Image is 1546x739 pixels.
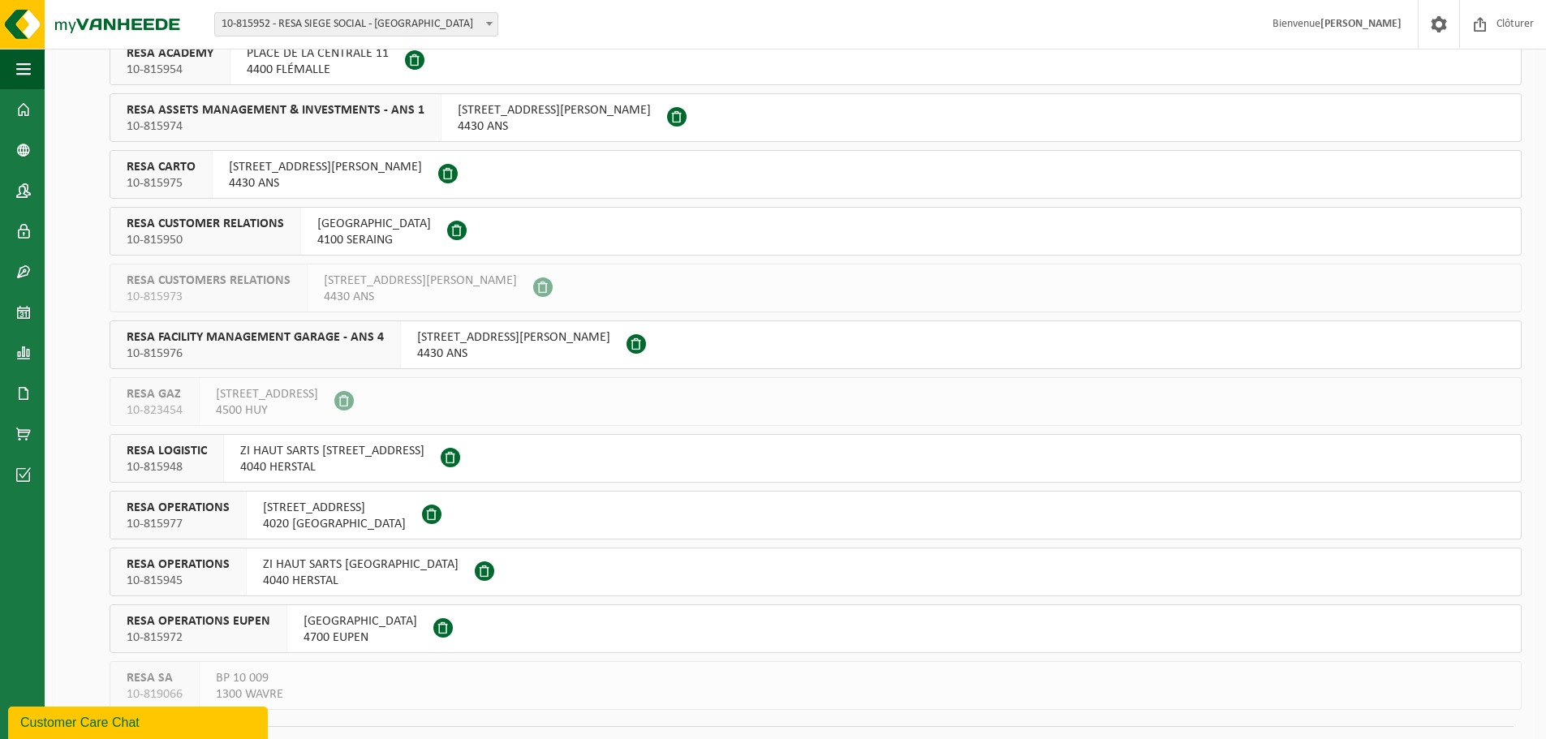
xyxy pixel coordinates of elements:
span: PLACE DE LA CENTRALE 11 [247,45,389,62]
button: RESA LOGISTIC 10-815948 ZI HAUT SARTS [STREET_ADDRESS]4040 HERSTAL [110,434,1522,483]
span: ZI HAUT SARTS [STREET_ADDRESS] [240,443,424,459]
span: [GEOGRAPHIC_DATA] [317,216,431,232]
span: 10-815948 [127,459,207,475]
span: 10-815950 [127,232,284,248]
span: 4020 [GEOGRAPHIC_DATA] [263,516,406,532]
span: [STREET_ADDRESS][PERSON_NAME] [458,102,651,118]
span: 4430 ANS [458,118,651,135]
span: RESA CUSTOMER RELATIONS [127,216,284,232]
span: [STREET_ADDRESS] [216,386,318,402]
span: RESA GAZ [127,386,183,402]
span: 10-815977 [127,516,230,532]
span: RESA FACILITY MANAGEMENT GARAGE - ANS 4 [127,329,384,346]
span: 10-815954 [127,62,213,78]
button: RESA OPERATIONS EUPEN 10-815972 [GEOGRAPHIC_DATA]4700 EUPEN [110,604,1522,653]
span: 10-815945 [127,573,230,589]
button: RESA ACADEMY 10-815954 PLACE DE LA CENTRALE 114400 FLÉMALLE [110,37,1522,85]
span: 4400 FLÉMALLE [247,62,389,78]
span: 4040 HERSTAL [240,459,424,475]
span: 10-815976 [127,346,384,362]
span: [GEOGRAPHIC_DATA] [304,613,417,629]
span: 4700 EUPEN [304,629,417,646]
span: [STREET_ADDRESS][PERSON_NAME] [229,159,422,175]
span: [STREET_ADDRESS] [263,500,406,516]
iframe: chat widget [8,703,271,739]
span: 4040 HERSTAL [263,573,459,589]
span: 4430 ANS [417,346,610,362]
button: RESA FACILITY MANAGEMENT GARAGE - ANS 4 10-815976 [STREET_ADDRESS][PERSON_NAME]4430 ANS [110,320,1522,369]
span: 4430 ANS [324,289,517,305]
span: RESA CUSTOMERS RELATIONS [127,273,291,289]
span: [STREET_ADDRESS][PERSON_NAME] [324,273,517,289]
span: RESA OPERATIONS [127,556,230,573]
span: 4430 ANS [229,175,422,191]
span: 10-815973 [127,289,291,305]
span: RESA SA [127,670,183,686]
button: RESA CARTO 10-815975 [STREET_ADDRESS][PERSON_NAME]4430 ANS [110,150,1522,199]
button: RESA OPERATIONS 10-815945 ZI HAUT SARTS [GEOGRAPHIC_DATA]4040 HERSTAL [110,548,1522,596]
span: RESA ACADEMY [127,45,213,62]
button: RESA CUSTOMER RELATIONS 10-815950 [GEOGRAPHIC_DATA]4100 SERAING [110,207,1522,256]
span: 10-823454 [127,402,183,419]
span: 4100 SERAING [317,232,431,248]
span: ZI HAUT SARTS [GEOGRAPHIC_DATA] [263,556,459,573]
span: 10-815952 - RESA SIEGE SOCIAL - LIÈGE [215,13,497,36]
span: RESA ASSETS MANAGEMENT & INVESTMENTS - ANS 1 [127,102,424,118]
button: RESA OPERATIONS 10-815977 [STREET_ADDRESS]4020 [GEOGRAPHIC_DATA] [110,491,1522,539]
button: RESA ASSETS MANAGEMENT & INVESTMENTS - ANS 1 10-815974 [STREET_ADDRESS][PERSON_NAME]4430 ANS [110,93,1522,142]
span: RESA CARTO [127,159,196,175]
span: 10-815975 [127,175,196,191]
span: 10-819066 [127,686,183,702]
span: 1300 WAVRE [216,686,283,702]
span: 10-815972 [127,629,270,646]
span: RESA LOGISTIC [127,443,207,459]
span: RESA OPERATIONS [127,500,230,516]
span: 10-815952 - RESA SIEGE SOCIAL - LIÈGE [214,12,498,37]
span: 10-815974 [127,118,424,135]
span: 4500 HUY [216,402,318,419]
span: BP 10 009 [216,670,283,686]
span: [STREET_ADDRESS][PERSON_NAME] [417,329,610,346]
strong: [PERSON_NAME] [1320,18,1402,30]
span: RESA OPERATIONS EUPEN [127,613,270,629]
